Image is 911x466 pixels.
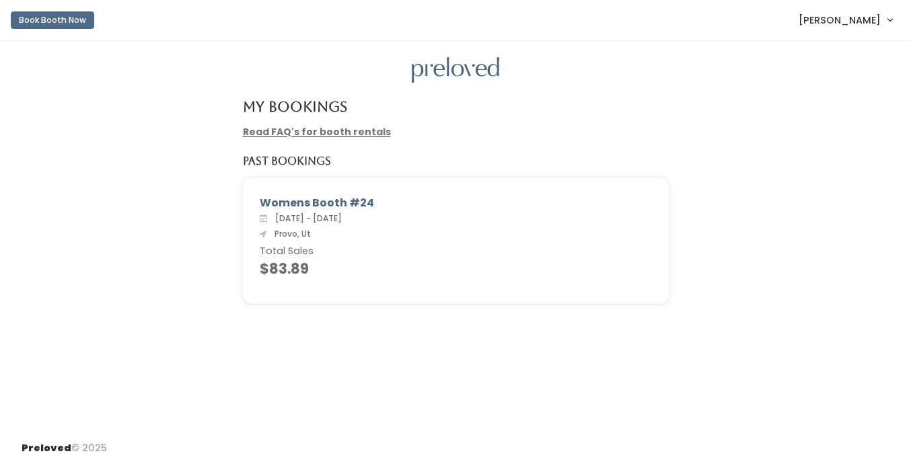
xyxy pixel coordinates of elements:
[269,228,311,239] span: Provo, Ut
[270,212,342,224] span: [DATE] - [DATE]
[22,441,71,455] span: Preloved
[243,99,347,114] h4: My Bookings
[785,5,906,34] a: [PERSON_NAME]
[22,430,107,455] div: © 2025
[412,57,499,83] img: preloved logo
[11,11,94,29] button: Book Booth Now
[243,125,391,139] a: Read FAQ's for booth rentals
[11,5,94,35] a: Book Booth Now
[260,246,652,257] h6: Total Sales
[799,13,881,28] span: [PERSON_NAME]
[260,195,652,211] div: Womens Booth #24
[260,261,652,276] h4: $83.89
[243,155,331,167] h5: Past Bookings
